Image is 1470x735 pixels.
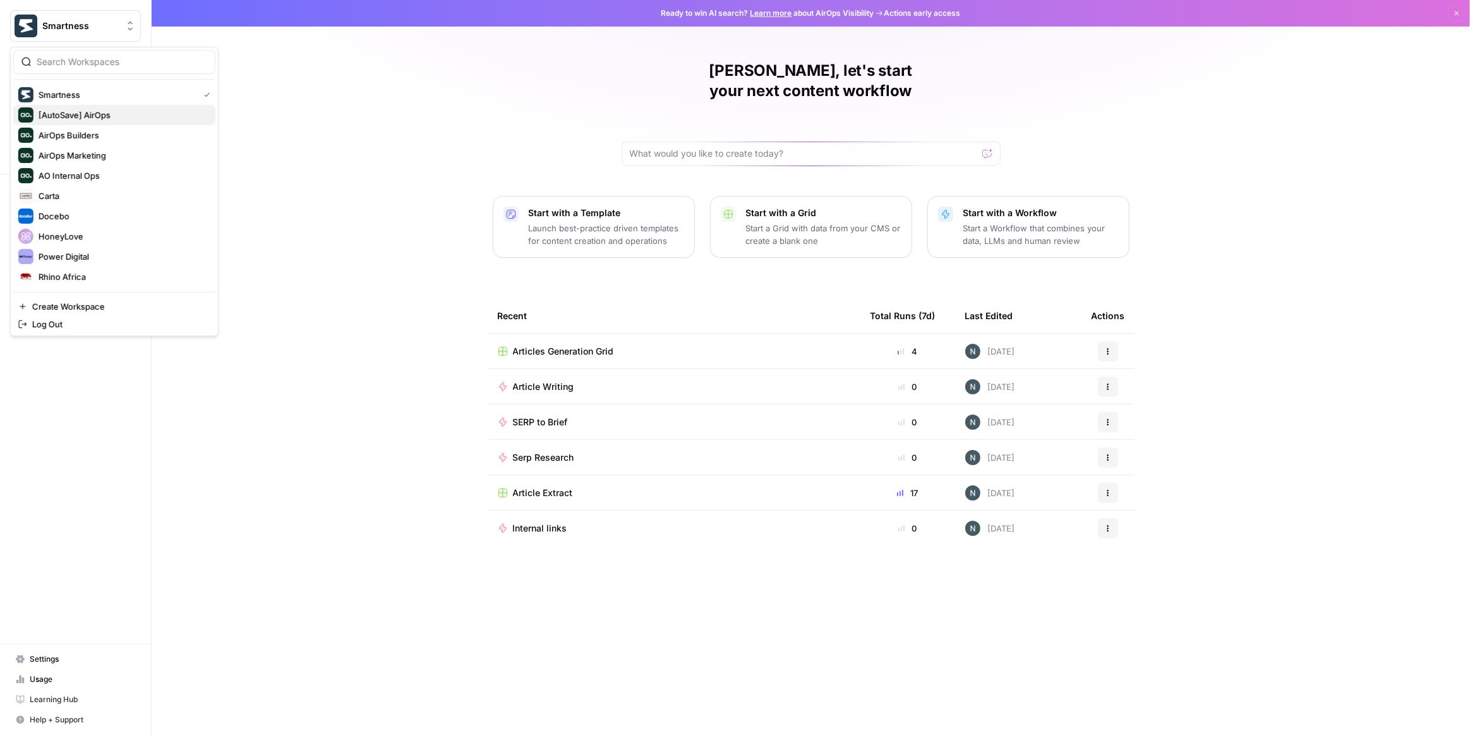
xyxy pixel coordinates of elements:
a: Serp Research [498,451,850,464]
div: 4 [871,345,945,358]
p: Start with a Workflow [963,207,1119,219]
span: HoneyLove [39,230,205,243]
input: What would you like to create today? [630,147,977,160]
button: Start with a TemplateLaunch best-practice driven templates for content creation and operations [493,196,695,258]
img: Rhino Africa Logo [18,269,33,284]
div: Actions [1092,298,1125,333]
span: Learning Hub [30,694,135,705]
a: Usage [10,669,141,689]
img: mfx9qxiwvwbk9y2m949wqpoopau8 [965,379,980,394]
div: 0 [871,522,945,535]
button: Start with a WorkflowStart a Workflow that combines your data, LLMs and human review [927,196,1130,258]
img: AirOps Marketing Logo [18,148,33,163]
div: [DATE] [965,415,1015,430]
p: Start with a Grid [746,207,901,219]
img: HoneyLove Logo [18,229,33,244]
span: Rhino Africa [39,270,205,283]
span: Article Extract [513,487,573,499]
img: Smartness Logo [15,15,37,37]
div: 17 [871,487,945,499]
p: Start with a Template [529,207,684,219]
button: Start with a GridStart a Grid with data from your CMS or create a blank one [710,196,912,258]
p: Start a Workflow that combines your data, LLMs and human review [963,222,1119,247]
span: Internal links [513,522,567,535]
img: mfx9qxiwvwbk9y2m949wqpoopau8 [965,485,980,501]
span: Article Writing [513,380,574,393]
img: [AutoSave] AirOps Logo [18,107,33,123]
div: [DATE] [965,450,1015,465]
button: Help + Support [10,710,141,730]
span: Ready to win AI search? about AirOps Visibility [661,8,874,19]
span: SERP to Brief [513,416,568,428]
a: Article Writing [498,380,850,393]
img: Power Digital Logo [18,249,33,264]
img: Carta Logo [18,188,33,203]
div: [DATE] [965,521,1015,536]
span: AirOps Builders [39,129,205,142]
div: 0 [871,451,945,464]
img: AirOps Builders Logo [18,128,33,143]
div: [DATE] [965,485,1015,501]
img: AO Internal Ops Logo [18,168,33,183]
span: Smartness [39,88,194,101]
span: AO Internal Ops [39,169,205,182]
p: Start a Grid with data from your CMS or create a blank one [746,222,901,247]
a: Learning Hub [10,689,141,710]
div: Workspace: Smartness [10,47,219,336]
a: Articles Generation Grid [498,345,850,358]
span: Docebo [39,210,205,222]
span: AirOps Marketing [39,149,205,162]
img: mfx9qxiwvwbk9y2m949wqpoopau8 [965,344,980,359]
a: Log Out [13,315,215,333]
div: [DATE] [965,379,1015,394]
img: mfx9qxiwvwbk9y2m949wqpoopau8 [965,415,980,430]
span: Serp Research [513,451,574,464]
span: Help + Support [30,714,135,726]
div: Recent [498,298,850,333]
button: Workspace: Smartness [10,10,141,42]
span: Articles Generation Grid [513,345,614,358]
a: Article Extract [498,487,850,499]
a: SERP to Brief [498,416,850,428]
span: Actions early access [884,8,961,19]
a: Learn more [750,8,792,18]
span: Carta [39,190,205,202]
img: Docebo Logo [18,209,33,224]
span: Create Workspace [32,300,205,313]
span: [AutoSave] AirOps [39,109,205,121]
div: 0 [871,416,945,428]
div: Total Runs (7d) [871,298,936,333]
div: [DATE] [965,344,1015,359]
div: 0 [871,380,945,393]
a: Internal links [498,522,850,535]
span: Usage [30,674,135,685]
p: Launch best-practice driven templates for content creation and operations [529,222,684,247]
span: Power Digital [39,250,205,263]
input: Search Workspaces [37,56,207,68]
span: Settings [30,653,135,665]
img: Smartness Logo [18,87,33,102]
div: Last Edited [965,298,1013,333]
img: mfx9qxiwvwbk9y2m949wqpoopau8 [965,521,980,536]
img: mfx9qxiwvwbk9y2m949wqpoopau8 [965,450,980,465]
a: Create Workspace [13,298,215,315]
span: Smartness [42,20,119,32]
span: Log Out [32,318,205,331]
h1: [PERSON_NAME], let's start your next content workflow [622,61,1001,101]
a: Settings [10,649,141,669]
